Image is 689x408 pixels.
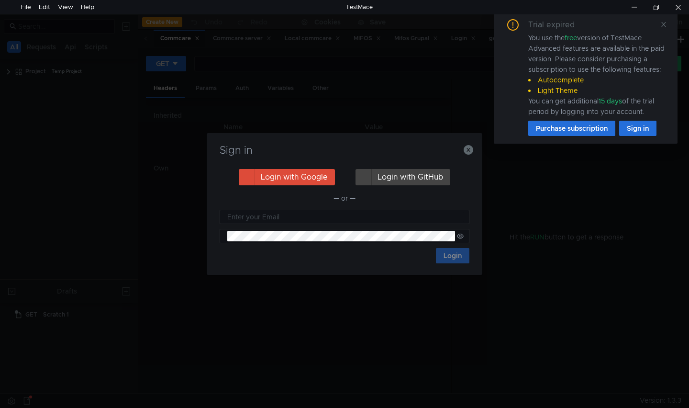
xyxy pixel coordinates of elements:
li: Autocomplete [528,75,666,85]
div: You use the version of TestMace. Advanced features are available in the paid version. Please cons... [528,33,666,117]
div: — or — [220,193,469,204]
button: Purchase subscription [528,121,615,136]
button: Login with GitHub [356,169,450,185]
div: You can get additional of the trial period by logging into your account. [528,96,666,117]
button: Login with Google [239,169,335,185]
div: Trial expired [528,19,586,31]
span: free [565,34,577,42]
input: Enter your Email [227,212,464,222]
button: Sign in [619,121,656,136]
span: 15 days [599,97,622,105]
h3: Sign in [218,145,471,156]
li: Light Theme [528,85,666,96]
